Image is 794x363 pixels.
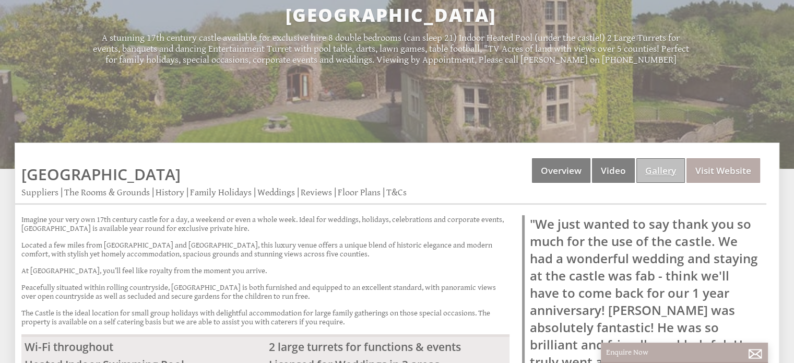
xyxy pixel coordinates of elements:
[338,187,381,198] a: Floor Plans
[21,266,509,275] p: At [GEOGRAPHIC_DATA], you’ll feel like royalty from the moment you arrive.
[592,158,635,183] a: Video
[636,158,685,183] a: Gallery
[21,187,58,198] a: Suppliers
[190,187,252,198] a: Family Holidays
[532,158,590,183] a: Overview
[266,338,510,356] li: 2 large turrets for functions & events
[21,163,181,185] a: [GEOGRAPHIC_DATA]
[156,187,184,198] a: History
[686,158,760,183] a: Visit Website
[90,3,692,27] h2: [GEOGRAPHIC_DATA]
[21,241,509,259] p: Located a few miles from [GEOGRAPHIC_DATA] and [GEOGRAPHIC_DATA], this luxury venue offers a uniq...
[90,32,692,65] p: A stunning 17th century castle available for exclusive hire 8 double bedrooms (can sleep 21) Indo...
[21,283,509,301] p: Peacefully situated within rolling countryside, [GEOGRAPHIC_DATA] is both furnished and equipped ...
[606,348,763,357] p: Enquire Now
[301,187,332,198] a: Reviews
[386,187,407,198] a: T&Cs
[21,215,509,233] p: Imagine your very own 17th century castle for a day, a weekend or even a whole week. Ideal for we...
[257,187,295,198] a: Weddings
[21,309,509,326] p: The Castle is the ideal location for small group holidays with delightful accommodation for large...
[21,338,266,356] li: Wi-Fi throughout
[64,187,150,198] a: The Rooms & Grounds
